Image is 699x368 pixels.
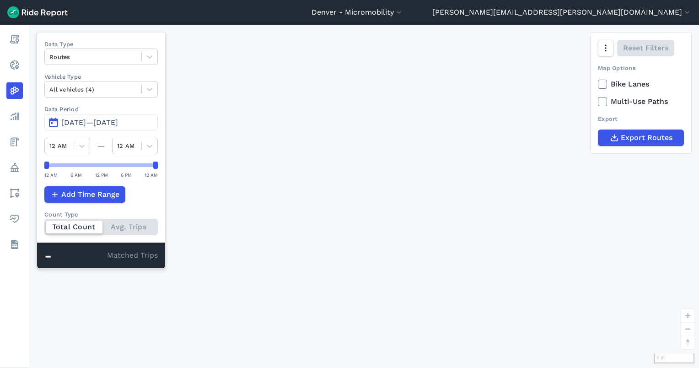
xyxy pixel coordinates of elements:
div: Export [598,114,684,123]
div: 12 PM [95,171,108,179]
span: Reset Filters [623,43,668,54]
label: Data Period [44,105,158,114]
div: Count Type [44,210,158,219]
a: Fees [6,134,23,150]
div: 12 AM [44,171,58,179]
button: Reset Filters [617,40,674,56]
label: Data Type [44,40,158,49]
div: Matched Trips [37,243,165,268]
div: loading [29,25,699,368]
button: Add Time Range [44,186,125,203]
button: Denver - Micromobility [312,7,403,18]
a: Realtime [6,57,23,73]
div: 6 PM [121,171,132,179]
div: 12 AM [145,171,158,179]
div: — [90,141,112,152]
span: Add Time Range [61,189,119,200]
button: [DATE]—[DATE] [44,114,158,130]
button: [PERSON_NAME][EMAIL_ADDRESS][PERSON_NAME][DOMAIN_NAME] [432,7,692,18]
a: Areas [6,185,23,201]
label: Multi-Use Paths [598,96,684,107]
span: [DATE]—[DATE] [61,118,118,127]
button: Export Routes [598,130,684,146]
a: Analyze [6,108,23,124]
span: Export Routes [621,132,672,143]
a: Heatmaps [6,82,23,99]
label: Bike Lanes [598,79,684,90]
label: Vehicle Type [44,72,158,81]
a: Policy [6,159,23,176]
a: Datasets [6,236,23,253]
img: Ride Report [7,6,68,18]
div: 6 AM [70,171,82,179]
a: Health [6,211,23,227]
a: Report [6,31,23,48]
div: - [44,250,107,262]
div: Map Options [598,64,684,72]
